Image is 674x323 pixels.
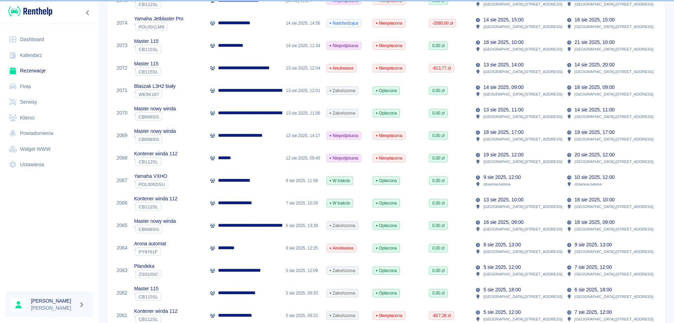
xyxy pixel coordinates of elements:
[134,247,166,256] div: `
[483,204,562,210] p: [GEOGRAPHIC_DATA] , [STREET_ADDRESS]
[575,129,615,136] p: 19 sie 2025, 17:00
[483,114,562,120] p: [GEOGRAPHIC_DATA] , [STREET_ADDRESS]
[134,22,183,31] div: `
[373,88,399,94] span: Opłacona
[134,105,176,112] p: Master nowy winda
[483,151,523,159] p: 19 sie 2025, 12:00
[483,84,523,91] p: 14 sie 2025, 09:00
[282,34,323,57] div: 14 sie 2025, 11:34
[6,157,93,173] a: Ustawienia
[134,240,166,247] p: Arona automat
[483,248,562,255] p: [GEOGRAPHIC_DATA] , [STREET_ADDRESS]
[282,169,323,192] div: 9 sie 2025, 11:58
[429,200,447,206] span: 0,00 zł
[327,267,358,274] span: Zakończona
[136,159,161,164] span: CB112SL
[575,286,612,293] p: 6 sie 2025, 18:00
[483,69,562,75] p: [GEOGRAPHIC_DATA] , [STREET_ADDRESS]
[6,141,93,157] a: Widget WWW
[483,316,562,322] p: [GEOGRAPHIC_DATA] , [STREET_ADDRESS]
[575,241,612,248] p: 9 sie 2025, 13:00
[134,90,176,98] div: `
[483,106,523,114] p: 13 sie 2025, 11:00
[373,110,399,116] span: Opłacona
[373,20,405,26] span: Nieopłacona
[136,227,162,232] span: CB668SG
[327,133,361,139] span: Niepodpisana
[575,151,615,159] p: 20 sie 2025, 12:00
[575,309,612,316] p: 7 sie 2025, 12:00
[134,195,178,202] p: Kontener winda 112
[575,69,654,75] p: [GEOGRAPHIC_DATA] , [STREET_ADDRESS]
[575,316,654,322] p: [GEOGRAPHIC_DATA] , [STREET_ADDRESS]
[136,272,161,277] span: ZS010SC
[373,155,405,161] span: Nieopłacona
[82,8,93,17] button: Zwiń nawigację
[483,181,510,187] p: dziwnow , belona
[429,20,456,26] span: -2080,00 zł
[483,174,521,181] p: 9 sie 2025, 12:00
[575,196,615,204] p: 18 sie 2025, 10:00
[134,157,178,166] div: `
[373,222,399,229] span: Opłacona
[282,12,323,34] div: 14 sie 2025, 14:56
[282,237,323,259] div: 6 sie 2025, 12:25
[327,88,358,94] span: Zakończona
[373,200,399,206] span: Opłacona
[136,24,167,30] span: POL001LM9
[282,124,323,147] div: 12 sie 2025, 14:17
[117,109,127,117] a: 2070
[6,94,93,110] a: Serwisy
[136,182,168,187] span: POL000DSU
[136,249,160,254] span: PY8761F
[134,60,161,67] p: Master 115
[575,1,654,7] p: [GEOGRAPHIC_DATA] , [STREET_ADDRESS]
[429,177,447,184] span: 0,00 zł
[429,88,447,94] span: 0,00 zł
[117,19,127,27] a: 2074
[8,6,52,17] img: Renthelp logo
[327,43,361,49] span: Niepodpisana
[483,271,562,277] p: [GEOGRAPHIC_DATA] , [STREET_ADDRESS]
[429,290,447,296] span: 0,00 zł
[282,259,323,282] div: 5 sie 2025, 12:09
[429,267,447,274] span: 0,00 zł
[134,150,178,157] p: Kontener winda 112
[117,87,127,94] a: 2071
[117,42,127,49] a: 2073
[282,102,323,124] div: 13 sie 2025, 11:06
[483,46,562,52] p: [GEOGRAPHIC_DATA] , [STREET_ADDRESS]
[136,317,161,322] span: CB112SL
[134,202,178,211] div: `
[483,129,523,136] p: 18 sie 2025, 17:00
[327,177,353,184] span: W trakcie
[134,83,176,90] p: Blaszak L3H2 biały
[6,63,93,79] a: Rezerwacje
[483,159,562,165] p: [GEOGRAPHIC_DATA] , [STREET_ADDRESS]
[575,114,654,120] p: [GEOGRAPHIC_DATA] , [STREET_ADDRESS]
[575,264,612,271] p: 7 sie 2025, 12:00
[136,2,161,7] span: CB112SL
[117,199,127,207] a: 2066
[134,180,168,188] div: `
[134,218,176,225] p: Master nowy winda
[575,204,654,210] p: [GEOGRAPHIC_DATA] , [STREET_ADDRESS]
[483,219,523,226] p: 16 sie 2025, 09:00
[6,79,93,95] a: Flota
[429,245,447,251] span: 0,00 zł
[136,92,162,97] span: WE5K187
[575,136,654,142] p: [GEOGRAPHIC_DATA] , [STREET_ADDRESS]
[136,137,162,142] span: CB668SG
[575,39,615,46] p: 21 sie 2025, 10:00
[575,271,654,277] p: [GEOGRAPHIC_DATA] , [STREET_ADDRESS]
[134,38,161,45] p: Master 115
[282,192,323,214] div: 7 sie 2025, 10:29
[429,43,447,49] span: 0,00 zł
[134,263,161,270] p: Plandeka
[483,136,562,142] p: [GEOGRAPHIC_DATA] , [STREET_ADDRESS]
[282,57,323,79] div: 13 sie 2025, 12:04
[134,15,183,22] p: Yamaha Jetblaster Pro
[575,16,615,24] p: 16 sie 2025, 15:00
[134,225,176,233] div: `
[575,24,654,30] p: [GEOGRAPHIC_DATA] , [STREET_ADDRESS]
